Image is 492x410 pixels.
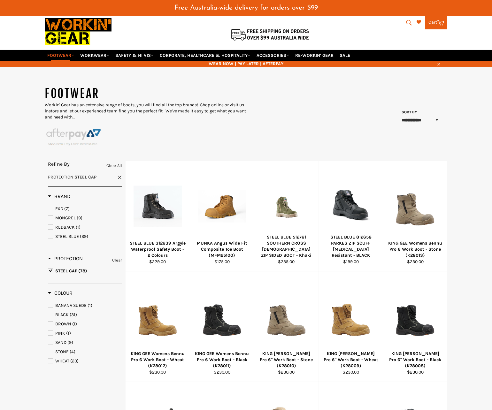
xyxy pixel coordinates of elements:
a: MUNKA Angus Wide Fit Composite Toe Boot (MFM25100)MUNKA Angus Wide Fit Composite Toe Boot (MFM251... [190,161,254,271]
label: Sort by [399,110,417,115]
a: Clear [112,257,122,264]
p: Workin' Gear has an extensive range of boots, you will find all the top brands! Shop online or vi... [45,102,246,120]
span: STEEL CAP [55,268,77,274]
a: KING GEE Womens Bennu Pro 6 Work Boot - Stone (K28013)KING GEE Womens Bennu Pro 6 Work Boot - Sto... [383,161,447,271]
a: PINK [48,330,122,337]
span: (39) [80,234,88,239]
a: KING GEE Bennu Pro 6KING [PERSON_NAME] Pro 6" Work Boot - Wheat (K28009)$230.00 [319,271,383,382]
div: KING GEE Womens Bennu Pro 6 Work Boot - Stone (K28013) [387,240,443,259]
span: BROWN [55,321,71,327]
span: (1) [76,224,81,230]
a: FXD [48,205,122,212]
a: WORKWEAR [78,50,112,61]
div: STEEL BLUE 512761 SOUTHERN CROSS [DEMOGRAPHIC_DATA] ZIP SIDED BOOT - Khaki [258,234,315,259]
span: BLACK [55,312,69,317]
a: WHEAT [48,358,122,365]
span: WEAR NOW | PAY LATER | AFTERPAY [45,61,447,67]
span: Refine By [48,161,70,167]
h3: Colour [48,290,73,296]
span: (9) [67,340,73,345]
span: Brand [48,193,71,199]
span: : [48,174,96,180]
a: BLACK [48,311,122,318]
a: FOOTWEAR [45,50,77,61]
img: Workin Gear leaders in Workwear, Safety Boots, PPE, Uniforms. Australia's No.1 in Workwear [45,13,111,49]
span: SAND [55,340,66,345]
span: REDBACK [55,224,75,230]
a: Cart [425,16,447,29]
h3: Protection [48,255,83,262]
div: MUNKA Angus Wide Fit Composite Toe Boot (MFM25100) [194,240,250,259]
span: (78) [78,268,87,274]
a: SAFETY & HI VIS [113,50,156,61]
div: KING [PERSON_NAME] Pro 6" Work Boot - Stone (K28010) [258,351,315,369]
a: STEEL BLUE 512761 SOUTHERN CROSS LADIES ZIP SIDED BOOT - KhakiSTEEL BLUE 512761 SOUTHERN CROSS [D... [254,161,319,271]
span: Free Australia-wide delivery for orders over $99 [174,4,318,11]
span: STONE [55,349,69,354]
a: ACCESSORIES [254,50,292,61]
div: KING GEE Womens Bennu Pro 6 Work Boot - Black (K28011) [194,351,250,369]
span: MONGREL [55,215,76,221]
a: STEEL BLUE [48,233,122,240]
a: RE-WORKIN' GEAR [293,50,336,61]
span: PINK [55,330,65,336]
span: WHEAT [55,358,69,364]
a: KING GEE Womens Bennu Pro 6 Work Boot - Wheat (K28012)KING GEE Womens Bennu Pro 6 Work Boot - Whe... [125,271,190,382]
h3: Brand [48,193,71,200]
div: STEEL BLUE 812658 PARKES ZIP SCUFF [MEDICAL_DATA] Resistant - BLACK [323,234,379,259]
a: KING GEE Bennu Pro 6KING [PERSON_NAME] Pro 6" Work Boot - Stone (K28010)$230.00 [254,271,319,382]
span: (4) [70,349,75,354]
a: STEEL BLUE 312639 Argyle Waterproof Safety Boot - 2 ColoursSTEEL BLUE 312639 Argyle Waterproof Sa... [125,161,190,271]
span: (23) [70,358,79,364]
img: Flat $9.95 shipping Australia wide [230,28,310,41]
span: Protection [48,174,73,180]
div: KING [PERSON_NAME] Pro 6" Work Boot - Wheat (K28009) [323,351,379,369]
a: MONGREL [48,215,122,222]
a: CORPORATE, HEALTHCARE & HOSPITALITY [157,50,253,61]
span: (1) [66,330,71,336]
div: KING GEE Womens Bennu Pro 6 Work Boot - Wheat (K28012) [130,351,186,369]
span: FXD [55,206,63,211]
a: Clear All [106,162,122,169]
a: Protection:STEEL CAP [48,174,122,180]
a: SAND [48,339,122,346]
a: STONE [48,348,122,355]
span: BANANA SUEDE [55,303,87,308]
a: KING GEE Womens Bennu Pro 6 Work Boot - Black (K28011)KING GEE Womens Bennu Pro 6 Work Boot - Bla... [190,271,254,382]
span: (9) [77,215,82,221]
span: (31) [70,312,77,317]
span: STEEL BLUE [55,234,79,239]
div: STEEL BLUE 312639 Argyle Waterproof Safety Boot - 2 Colours [130,240,186,259]
a: SALE [337,50,353,61]
a: BANANA SUEDE [48,302,122,309]
div: KING [PERSON_NAME] Pro 6" Work Boot - Black (K28008) [387,351,443,369]
a: KING GEE Bennu Pro 6KING [PERSON_NAME] Pro 6" Work Boot - Black (K28008)$230.00 [383,271,447,382]
h1: FOOTWEAR [45,86,246,102]
span: (7) [64,206,70,211]
a: STEEL BLUE 812658 PARKES ZIP SCUFF Electric Shock Resistant - BLACKSTEEL BLUE 812658 PARKES ZIP S... [319,161,383,271]
a: REDBACK [48,224,122,231]
strong: STEEL CAP [74,174,96,180]
a: BROWN [48,321,122,328]
span: (1) [88,303,92,308]
span: (1) [72,321,77,327]
a: STEEL CAP [48,268,122,275]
